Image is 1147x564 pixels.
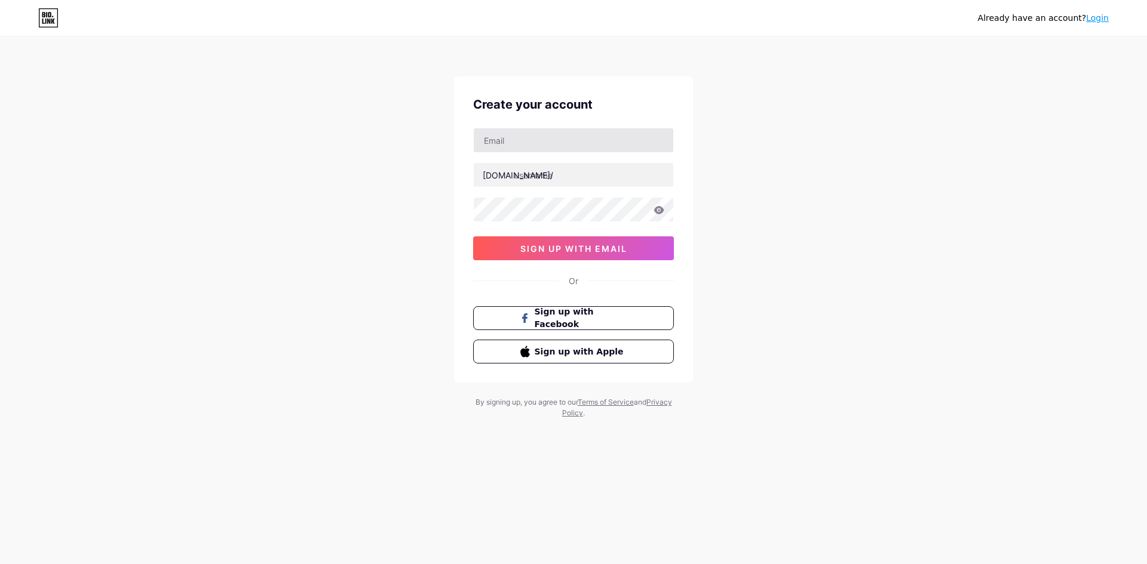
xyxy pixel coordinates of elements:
button: Sign up with Apple [473,340,674,363]
div: Or [569,275,578,287]
div: [DOMAIN_NAME]/ [483,169,553,181]
div: Create your account [473,95,674,113]
input: username [474,163,673,187]
span: sign up with email [520,244,627,254]
a: Login [1086,13,1109,23]
span: Sign up with Facebook [535,306,627,331]
a: Terms of Service [578,397,634,406]
span: Sign up with Apple [535,346,627,358]
button: sign up with email [473,236,674,260]
div: By signing up, you agree to our and . [472,397,675,418]
input: Email [474,128,673,152]
button: Sign up with Facebook [473,306,674,330]
div: Already have an account? [978,12,1109,24]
